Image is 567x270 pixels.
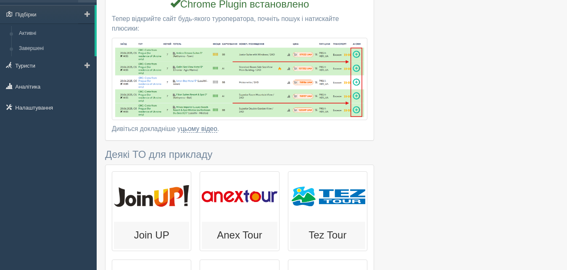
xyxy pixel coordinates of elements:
[294,230,361,241] h3: Tez Tour
[15,41,95,56] a: Завершені
[15,26,95,41] a: Активні
[288,171,367,251] a: Tez Tour
[112,124,367,134] div: Дивіться докладніше у .
[105,149,374,160] h3: Деякі ТО для прикладу
[118,230,185,241] h3: Join UP
[181,125,217,133] a: цьому відео
[112,38,367,121] img: search.ua.png
[112,171,191,251] a: Join UP
[206,230,273,241] h3: Anex Tour
[200,171,279,251] a: Anex Tour
[112,14,367,34] p: Тепер відкрийте сайт будь-якого туроператора, почніть пошук і натискайте плюсики:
